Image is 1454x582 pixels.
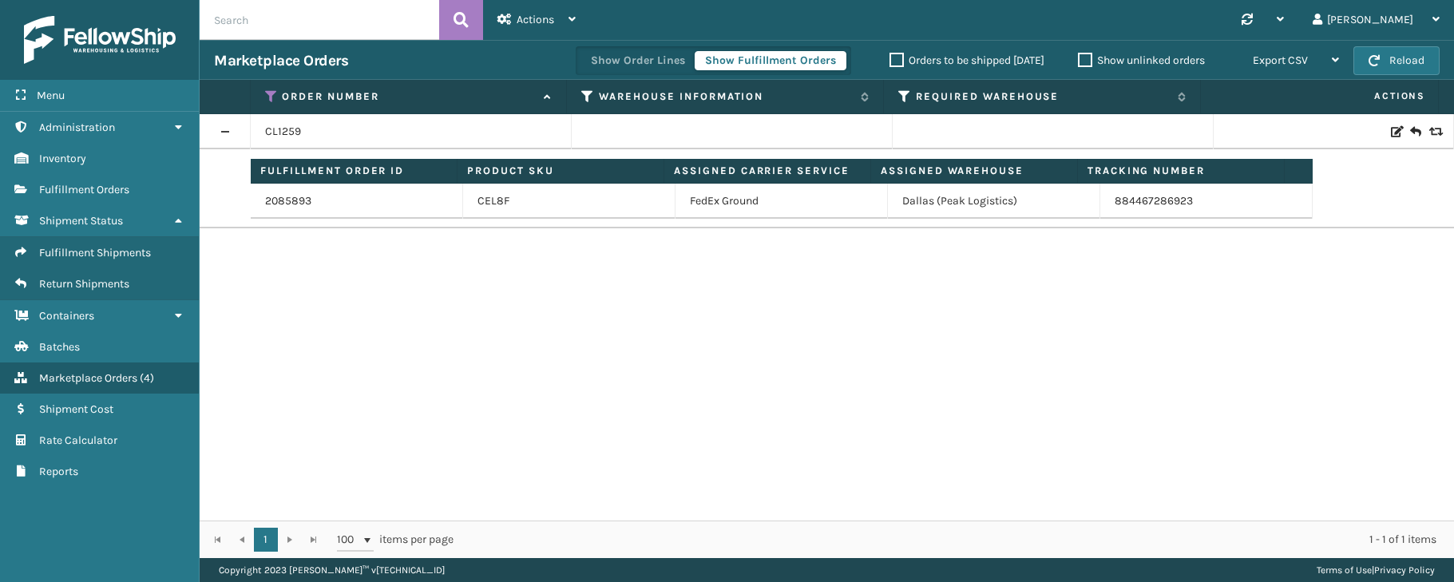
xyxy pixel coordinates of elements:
[337,528,454,552] span: items per page
[39,152,86,165] span: Inventory
[1078,53,1205,67] label: Show unlinked orders
[1115,194,1193,208] a: 884467286923
[467,164,654,178] label: Product SKU
[1253,53,1308,67] span: Export CSV
[1410,124,1420,140] i: Create Return Label
[37,89,65,102] span: Menu
[140,371,154,385] span: ( 4 )
[881,164,1068,178] label: Assigned Warehouse
[1391,126,1401,137] i: Edit
[1317,564,1372,576] a: Terms of Use
[674,164,861,178] label: Assigned Carrier Service
[337,532,361,548] span: 100
[580,51,695,70] button: Show Order Lines
[888,184,1100,219] td: Dallas (Peak Logistics)
[889,53,1044,67] label: Orders to be shipped [DATE]
[254,528,278,552] a: 1
[39,246,151,259] span: Fulfillment Shipments
[265,193,311,209] a: 2085893
[214,51,348,70] h3: Marketplace Orders
[265,124,301,140] a: CL1259
[463,184,675,219] td: CEL8F
[1206,83,1435,109] span: Actions
[39,465,78,478] span: Reports
[39,371,137,385] span: Marketplace Orders
[39,340,80,354] span: Batches
[39,183,129,196] span: Fulfillment Orders
[517,13,554,26] span: Actions
[39,277,129,291] span: Return Shipments
[219,558,445,582] p: Copyright 2023 [PERSON_NAME]™ v [TECHNICAL_ID]
[1374,564,1435,576] a: Privacy Policy
[695,51,846,70] button: Show Fulfillment Orders
[282,89,536,104] label: Order Number
[675,184,888,219] td: FedEx Ground
[1429,126,1439,137] i: Replace
[1088,164,1274,178] label: Tracking Number
[599,89,853,104] label: Warehouse Information
[39,402,113,416] span: Shipment Cost
[916,89,1170,104] label: Required Warehouse
[39,214,123,228] span: Shipment Status
[260,164,447,178] label: Fulfillment Order ID
[24,16,176,64] img: logo
[39,434,117,447] span: Rate Calculator
[39,121,115,134] span: Administration
[1317,558,1435,582] div: |
[39,309,94,323] span: Containers
[476,532,1436,548] div: 1 - 1 of 1 items
[1353,46,1440,75] button: Reload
